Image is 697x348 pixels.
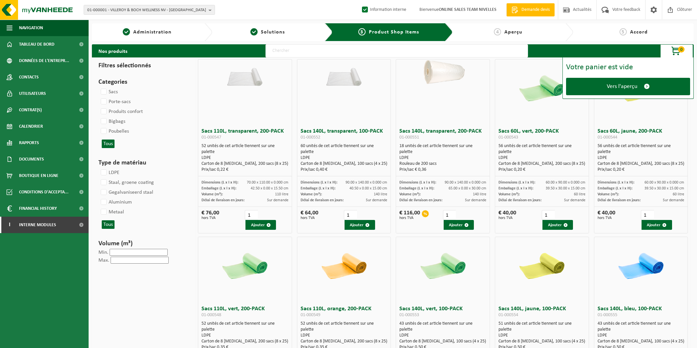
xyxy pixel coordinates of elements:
a: Vers l'aperçu [566,78,690,95]
span: 01-000552 [301,135,320,140]
label: Poubelles [99,126,129,136]
span: 01-000001 - VILLEROY & BOCH WELLNESS NV - [GEOGRAPHIC_DATA] [87,5,206,15]
span: Dimensions (L x l x H): [301,181,337,185]
img: 01-000552 [316,59,372,87]
label: Gegalvaniseerd staal [99,187,153,197]
input: Chercher [265,44,528,57]
button: Ajouter [444,220,474,230]
span: 39.50 x 30.00 x 15.00 cm [644,186,684,190]
button: 0 [660,44,693,57]
label: Bigbags [99,117,125,126]
div: Prix/sac 0,22 € [201,167,288,173]
span: Conditions d'accepta... [19,184,69,200]
a: Demande devis [506,3,555,16]
span: 140 litre [374,192,387,196]
span: Délai de livraison en jours: [598,198,641,202]
span: Documents [19,151,44,167]
span: 60 litre [673,192,684,196]
span: Sur demande [564,198,585,202]
div: LDPE [498,155,585,161]
div: 56 unités de cet article tiennent sur une palette [498,143,585,173]
span: Dimensions (L x l x H): [598,181,634,185]
h3: Sacs 140L, vert, 100-PACK [399,306,486,319]
button: Ajouter [642,220,672,230]
div: LDPE [399,155,486,161]
span: 140 litre [473,192,486,196]
h3: Sacs 110L, orange, 200-PACK [301,306,388,319]
span: hors TVA [301,216,318,220]
span: 0 [678,46,685,53]
label: Aluminium [99,197,132,207]
div: € 116,00 [399,210,420,220]
span: Volume (m³): [498,192,520,196]
div: LDPE [598,155,685,161]
span: 42.50 x 0.00 x 15.50 cm [251,186,288,190]
div: LDPE [201,333,288,338]
span: Volume (m³): [201,192,223,196]
img: 01-000543 [514,59,570,115]
span: Délai de livraison en jours: [498,198,541,202]
h3: Sacs 140L, bleu, 100-PACK [598,306,685,319]
span: I [7,217,12,233]
h3: Sacs 60L, vert, 200-PACK [498,128,585,141]
span: Contacts [19,69,39,85]
div: LDPE [399,333,486,338]
span: hors TVA [498,216,516,220]
div: Carton de 8 [MEDICAL_DATA], 200 sacs (8 x 25) [301,338,388,344]
h3: Type de matériau [98,158,186,168]
span: 90.00 x 140.00 x 0.000 cm [445,181,486,185]
span: 01-000549 [301,313,320,317]
a: 3Product Shop Items [338,28,440,36]
span: hors TVA [399,216,420,220]
h3: Volume (m³) [98,239,186,249]
span: Solutions [261,30,285,35]
img: 01-000551 [415,59,471,87]
input: 1 [641,210,654,220]
div: Carton de 8 [MEDICAL_DATA], 200 sacs (8 x 25) [598,161,685,167]
span: 2 [250,28,258,35]
label: Produits confort [99,107,143,117]
div: LDPE [201,155,288,161]
span: Administration [133,30,172,35]
span: 01-000547 [201,135,221,140]
span: Emballage (L x l x H): [498,186,533,190]
span: Données de l'entrepr... [19,53,69,69]
input: 1 [443,210,456,220]
div: Prix/sac 0,20 € [498,167,585,173]
div: LDPE [498,333,585,338]
span: Aperçu [504,30,522,35]
span: Dimensions (L x l x H): [399,181,436,185]
span: 01-000543 [498,135,518,140]
span: Sur demande [267,198,288,202]
span: Interne modules [19,217,56,233]
label: Max. [98,258,109,263]
span: Sur demande [465,198,486,202]
div: Carton de 8 [MEDICAL_DATA], 200 sacs (8 x 25) [201,338,288,344]
h3: Filtres sélectionnés [98,61,186,71]
div: 60 unités de cet article tiennent sur une palette [301,143,388,173]
img: 01-000553 [415,237,471,293]
span: 60 litre [574,192,585,196]
span: Volume (m³): [399,192,421,196]
span: 39.50 x 30.00 x 15.00 cm [546,186,585,190]
div: Carton de 8 [MEDICAL_DATA], 100 sacs (4 x 25) [399,338,486,344]
span: 90.00 x 140.00 x 0.000 cm [346,181,387,185]
h3: Sacs 110L, vert, 200-PACK [201,306,288,319]
div: Rouleau de 200 sacs [399,161,486,167]
span: 01-000548 [201,313,221,317]
button: Ajouter [345,220,375,230]
h3: Sacs 110L, transparent, 200-PACK [201,128,288,141]
input: 1 [542,210,555,220]
a: 2Solutions [216,28,320,36]
h3: Sacs 140L, jaune, 100-PACK [498,306,585,319]
span: 60.00 x 90.00 x 0.000 cm [644,181,684,185]
span: 40.50 x 0.00 x 15.00 cm [349,186,387,190]
span: Emballage (L x l x H): [301,186,335,190]
span: Utilisateurs [19,85,46,102]
span: Boutique en ligne [19,167,58,184]
input: 1 [344,210,357,220]
h3: Sacs 60L, jaune, 200-PACK [598,128,685,141]
span: Financial History [19,200,57,217]
button: Tous [102,220,115,229]
span: Navigation [19,20,43,36]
